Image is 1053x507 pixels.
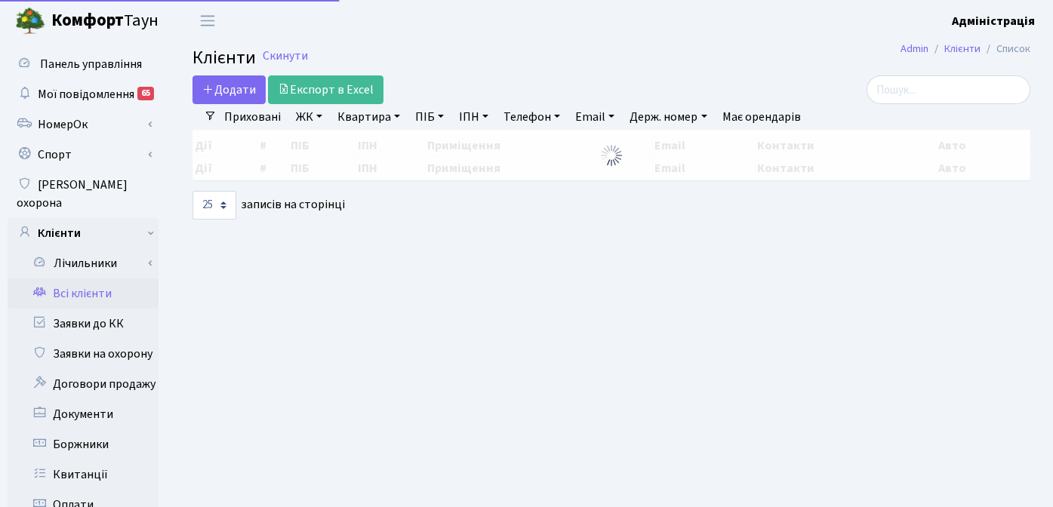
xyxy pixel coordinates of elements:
[331,104,406,130] a: Квартира
[40,56,142,72] span: Панель управління
[716,104,807,130] a: Має орендарів
[623,104,713,130] a: Держ. номер
[15,6,45,36] img: logo.png
[192,45,256,71] span: Клієнти
[263,49,308,63] a: Скинути
[290,104,328,130] a: ЖК
[268,75,383,104] a: Експорт в Excel
[569,104,620,130] a: Email
[8,79,159,109] a: Мої повідомлення65
[202,81,256,98] span: Додати
[192,191,345,220] label: записів на сторінці
[192,75,266,104] a: Додати
[8,49,159,79] a: Панель управління
[8,459,159,490] a: Квитанції
[8,170,159,218] a: [PERSON_NAME] охорона
[192,191,236,220] select: записів на сторінці
[8,399,159,429] a: Документи
[599,143,623,167] img: Обробка...
[8,309,159,339] a: Заявки до КК
[8,429,159,459] a: Боржники
[901,41,928,57] a: Admin
[8,140,159,170] a: Спорт
[218,104,287,130] a: Приховані
[8,278,159,309] a: Всі клієнти
[409,104,450,130] a: ПІБ
[867,75,1030,104] input: Пошук...
[38,86,134,103] span: Мої повідомлення
[8,369,159,399] a: Договори продажу
[8,109,159,140] a: НомерОк
[51,8,159,34] span: Таун
[981,41,1030,57] li: Список
[952,12,1035,30] a: Адміністрація
[878,33,1053,65] nav: breadcrumb
[453,104,494,130] a: ІПН
[17,248,159,278] a: Лічильники
[944,41,981,57] a: Клієнти
[8,339,159,369] a: Заявки на охорону
[51,8,124,32] b: Комфорт
[137,87,154,100] div: 65
[497,104,566,130] a: Телефон
[8,218,159,248] a: Клієнти
[189,8,226,33] button: Переключити навігацію
[952,13,1035,29] b: Адміністрація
